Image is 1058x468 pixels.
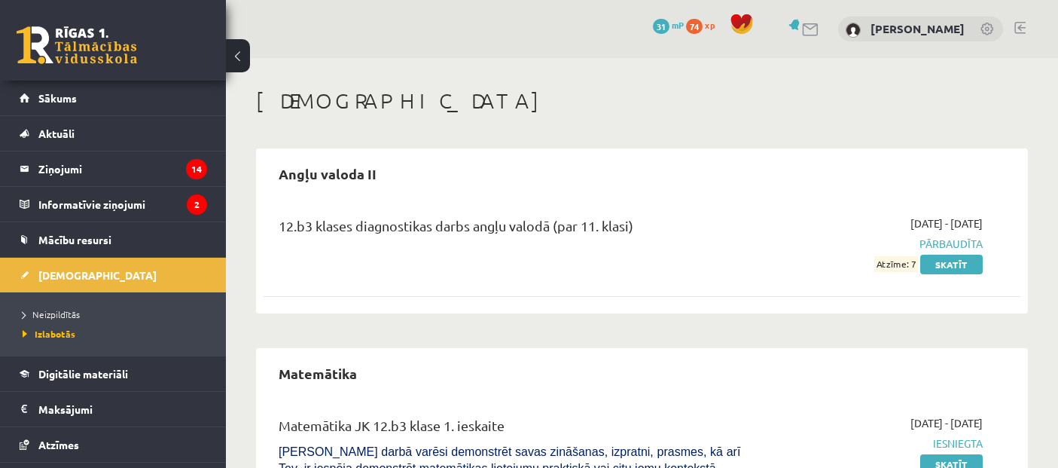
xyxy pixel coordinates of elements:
a: Maksājumi [20,392,207,427]
a: Atzīmes [20,427,207,462]
span: Aktuāli [38,127,75,140]
legend: Informatīvie ziņojumi [38,187,207,222]
span: Neizpildītās [23,308,80,320]
a: Digitālie materiāli [20,356,207,391]
a: Izlabotās [23,327,211,341]
span: Sākums [38,91,77,105]
span: Atzīme: 7 [874,256,918,272]
i: 14 [186,159,207,179]
span: [DATE] - [DATE] [910,216,983,231]
a: Mācību resursi [20,222,207,257]
span: mP [672,19,684,31]
a: Informatīvie ziņojumi2 [20,187,207,222]
span: Mācību resursi [38,233,111,246]
a: Neizpildītās [23,307,211,321]
span: Atzīmes [38,438,79,451]
span: [DEMOGRAPHIC_DATA] [38,268,157,282]
span: Izlabotās [23,328,75,340]
h2: Angļu valoda II [264,156,392,191]
span: Digitālie materiāli [38,367,128,381]
a: Aktuāli [20,116,207,151]
a: Skatīt [920,255,983,274]
a: Ziņojumi14 [20,151,207,186]
h1: [DEMOGRAPHIC_DATA] [256,88,1028,114]
legend: Maksājumi [38,392,207,427]
a: Sākums [20,81,207,115]
span: 31 [653,19,669,34]
a: 31 mP [653,19,684,31]
span: xp [705,19,715,31]
span: Pārbaudīta [763,236,983,252]
a: [PERSON_NAME] [870,21,965,36]
a: [DEMOGRAPHIC_DATA] [20,258,207,292]
i: 2 [187,194,207,215]
img: Jēkabs Zelmenis [846,23,861,38]
a: 74 xp [686,19,722,31]
span: [DATE] - [DATE] [910,415,983,431]
h2: Matemātika [264,356,372,391]
legend: Ziņojumi [38,151,207,186]
span: 74 [686,19,703,34]
a: Rīgas 1. Tālmācības vidusskola [17,26,137,64]
div: 12.b3 klases diagnostikas darbs angļu valodā (par 11. klasi) [279,216,740,243]
div: Matemātika JK 12.b3 klase 1. ieskaite [279,415,740,443]
span: Iesniegta [763,436,983,451]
